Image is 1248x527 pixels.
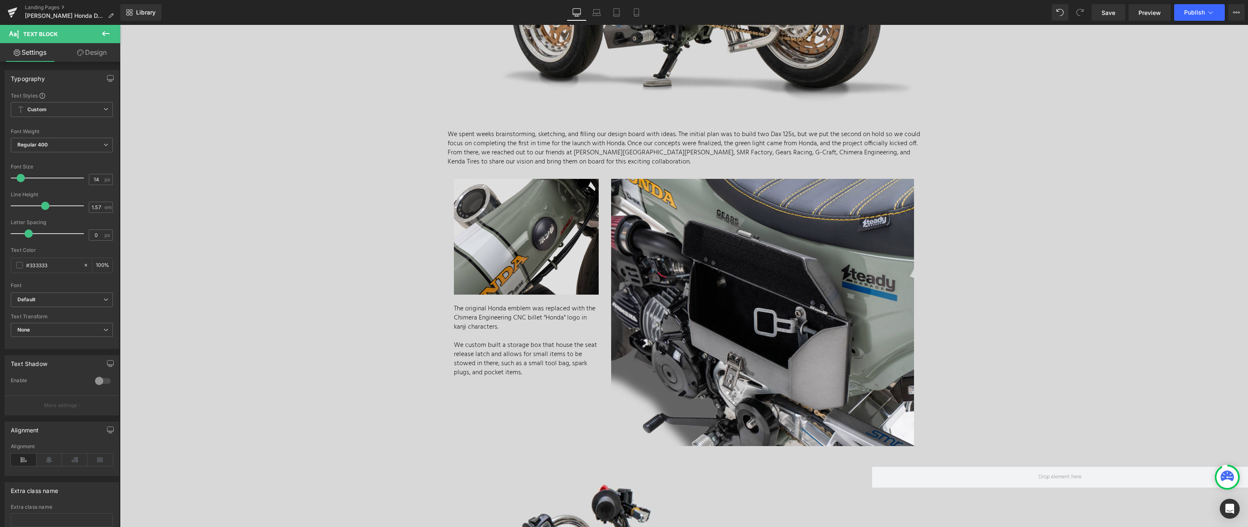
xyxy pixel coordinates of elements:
[1138,8,1161,17] span: Preview
[11,444,113,449] div: Alignment
[25,4,120,11] a: Landing Pages
[5,395,119,415] button: More settings
[334,279,479,307] p: The original Honda emblem was replaced with the Chimera Engineering CNC billet "Honda" logo in ka...
[567,4,587,21] a: Desktop
[17,142,48,148] b: Regular 400
[17,296,35,303] i: Default
[1174,4,1225,21] button: Publish
[1228,4,1245,21] button: More
[11,220,113,225] div: Letter Spacing
[328,105,801,142] p: We spent weeks brainstorming, sketching, and filling our design board with ideas. The initial pla...
[587,4,607,21] a: Laptop
[1102,8,1115,17] span: Save
[105,205,112,210] span: em
[1072,4,1088,21] button: Redo
[1052,4,1068,21] button: Undo
[27,106,46,113] b: Custom
[11,422,39,434] div: Alignment
[25,12,105,19] span: [PERSON_NAME] Honda DAX 125
[607,4,626,21] a: Tablet
[62,43,122,62] a: Design
[120,4,161,21] a: New Library
[105,177,112,182] span: px
[11,247,113,253] div: Text Color
[11,71,45,82] div: Typography
[11,483,58,494] div: Extra class name
[93,258,112,273] div: %
[26,261,79,270] input: Color
[17,327,30,333] b: None
[11,192,113,198] div: Line Height
[11,314,113,320] div: Text Transform
[11,504,113,510] div: Extra class name
[44,402,77,409] p: More settings
[11,164,113,170] div: Font Size
[11,283,113,288] div: Font
[11,377,87,386] div: Enable
[23,31,58,37] span: Text Block
[626,4,646,21] a: Mobile
[334,316,479,352] p: We custom built a storage box that house the seat release latch and allows for small items to be ...
[11,129,113,134] div: Font Weight
[105,232,112,238] span: px
[11,356,47,367] div: Text Shadow
[11,92,113,99] div: Text Styles
[1184,9,1205,16] span: Publish
[1220,499,1240,519] div: Open Intercom Messenger
[1129,4,1171,21] a: Preview
[136,9,156,16] span: Library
